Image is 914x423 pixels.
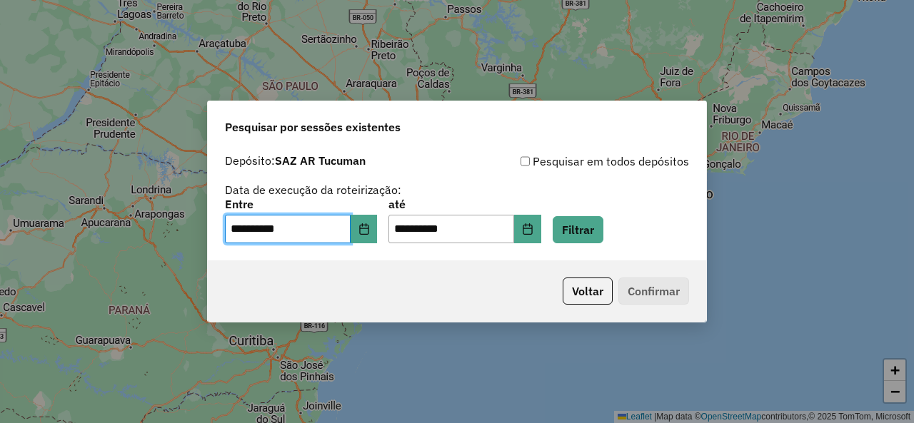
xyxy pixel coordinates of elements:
span: Pesquisar por sessões existentes [225,118,401,136]
label: até [388,195,541,213]
label: Entre [225,195,377,213]
label: Depósito: [225,152,366,169]
button: Choose Date [514,215,541,243]
label: Data de execução da roteirização: [225,181,401,198]
strong: SAZ AR Tucuman [275,153,366,168]
button: Choose Date [351,215,378,243]
button: Voltar [563,277,613,305]
div: Pesquisar em todos depósitos [457,153,689,170]
button: Filtrar [553,216,603,243]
